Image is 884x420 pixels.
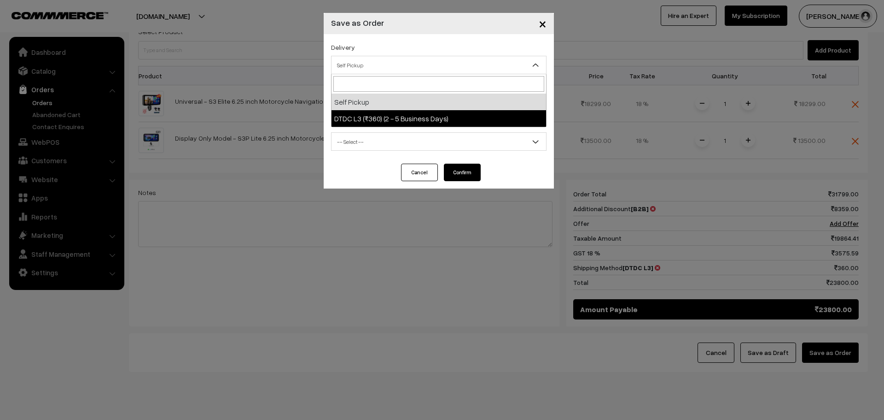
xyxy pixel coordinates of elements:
[331,110,546,127] li: DTDC L3 (₹360) (2 - 5 Business Days)
[401,164,438,181] button: Cancel
[444,164,481,181] button: Confirm
[331,42,355,52] label: Delivery
[331,56,547,74] span: Self Pickup
[531,9,554,38] button: Close
[331,132,547,151] span: -- Select --
[539,15,547,32] span: ×
[331,94,546,110] li: Self Pickup
[331,17,384,29] h4: Save as Order
[331,134,546,150] span: -- Select --
[331,57,546,73] span: Self Pickup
